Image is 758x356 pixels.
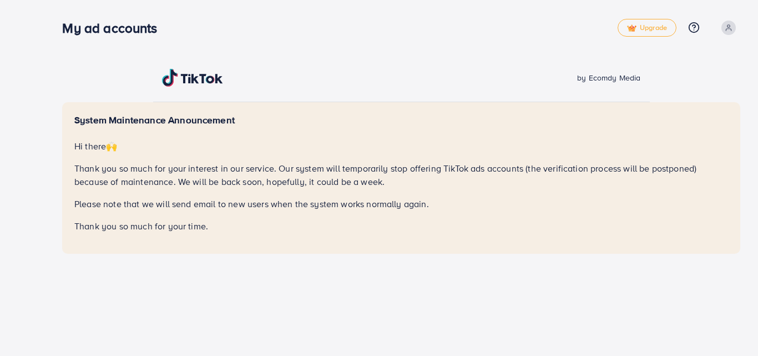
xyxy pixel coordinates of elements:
[627,24,667,32] span: Upgrade
[106,140,117,152] span: 🙌
[74,219,728,233] p: Thank you so much for your time.
[74,162,728,188] p: Thank you so much for your interest in our service. Our system will temporarily stop offering Tik...
[74,139,728,153] p: Hi there
[74,114,728,126] h5: System Maintenance Announcement
[577,72,640,83] span: by Ecomdy Media
[627,24,636,32] img: tick
[74,197,728,210] p: Please note that we will send email to new users when the system works normally again.
[618,19,676,37] a: tickUpgrade
[62,20,166,36] h3: My ad accounts
[162,69,223,87] img: TikTok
